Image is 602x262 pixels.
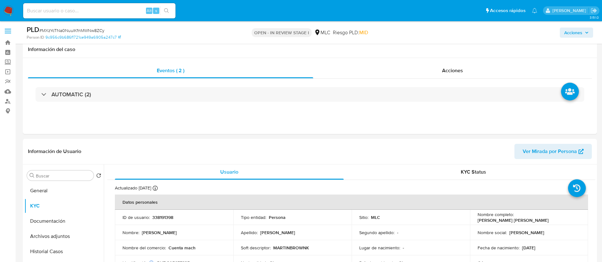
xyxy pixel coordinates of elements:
p: OPEN - IN REVIEW STAGE I [252,28,312,37]
b: PLD [27,24,39,35]
p: MARTINBROWNK [273,245,309,251]
button: Historial Casos [24,244,104,259]
p: Tipo entidad : [241,214,266,220]
th: Datos personales [115,195,588,210]
a: Salir [591,7,597,14]
p: Persona [269,214,286,220]
span: Riesgo PLD: [333,29,368,36]
p: - [403,245,404,251]
p: [PERSON_NAME] [142,230,177,235]
span: s [155,8,157,14]
span: KYC Status [461,168,486,176]
p: Lugar de nacimiento : [359,245,400,251]
b: Person ID [27,35,44,40]
span: Usuario [220,168,238,176]
p: Nombre completo : [478,212,514,217]
p: Nombre del comercio : [122,245,166,251]
p: - [397,230,398,235]
p: Soft descriptor : [241,245,271,251]
p: Segundo apellido : [359,230,394,235]
div: AUTOMATIC (2) [36,87,584,102]
span: MID [359,29,368,36]
span: Ver Mirada por Persona [523,144,577,159]
h3: AUTOMATIC (2) [51,91,91,98]
button: Acciones [560,28,593,38]
p: agustina.godoy@mercadolibre.com [552,8,588,14]
button: Ver Mirada por Persona [514,144,592,159]
button: Archivos adjuntos [24,229,104,244]
h1: Información de Usuario [28,148,81,155]
p: 338191398 [152,214,173,220]
span: Acciones [564,28,582,38]
p: Nombre social : [478,230,507,235]
span: Accesos rápidos [490,7,526,14]
p: Sitio : [359,214,368,220]
button: KYC [24,198,104,214]
button: Buscar [30,173,35,178]
h1: Información del caso [28,46,592,53]
p: Nombre : [122,230,139,235]
input: Buscar usuario o caso... [23,7,175,15]
p: [PERSON_NAME] [PERSON_NAME] [478,217,549,223]
button: search-icon [160,6,173,15]
p: Apellido : [241,230,258,235]
button: General [24,183,104,198]
p: ID de usuario : [122,214,150,220]
input: Buscar [36,173,91,179]
p: Actualizado [DATE] [115,185,151,191]
p: Cuenta mach [169,245,195,251]
span: Acciones [442,67,463,74]
p: Fecha de nacimiento : [478,245,519,251]
p: MLC [371,214,380,220]
div: MLC [314,29,330,36]
p: [DATE] [522,245,535,251]
button: Documentación [24,214,104,229]
span: Eventos ( 2 ) [157,67,184,74]
a: 9c956c9b686f1721ce949a6905a247c7 [45,35,121,40]
span: # MXzYcTNa0NuuIKfnMWNw8ZCy [39,27,104,34]
a: Notificaciones [532,8,537,13]
p: [PERSON_NAME] [509,230,544,235]
span: Alt [147,8,152,14]
p: [PERSON_NAME] [260,230,295,235]
button: Volver al orden por defecto [96,173,101,180]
